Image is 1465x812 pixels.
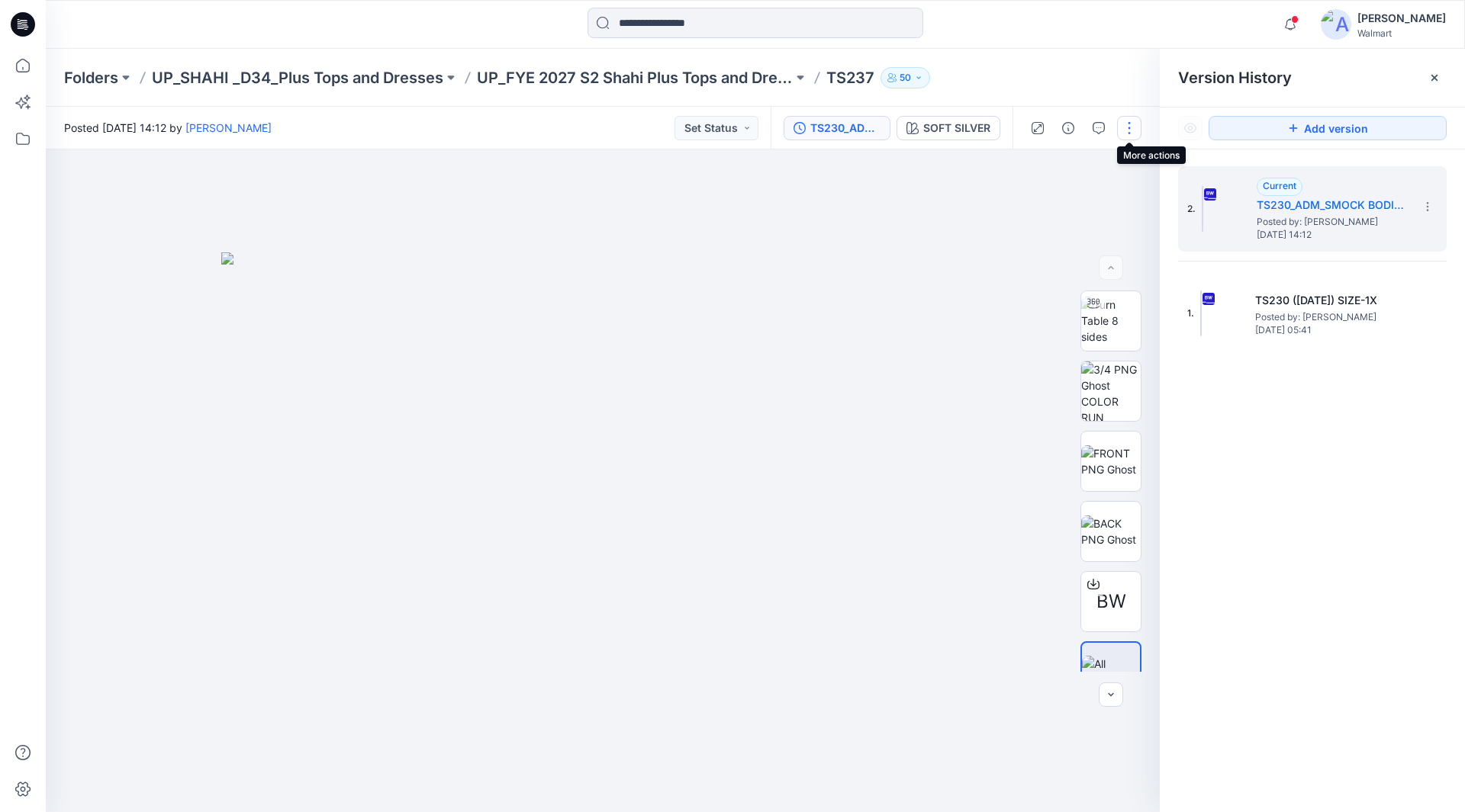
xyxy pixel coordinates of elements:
[1082,656,1140,688] img: All colorways
[152,67,443,88] a: UP_SHAHI _D34_Plus Tops and Dresses
[1178,116,1203,140] button: Show Hidden Versions
[1428,72,1441,84] button: Close
[1081,297,1141,345] img: Turn Table 8 sides
[1056,116,1080,140] button: Details
[826,67,874,88] p: TS237
[477,67,793,88] a: UP_FYE 2027 S2 Shahi Plus Tops and Dress
[810,120,881,136] div: TS230_ADM_SMOCK BODICE MINI DRESS
[1263,180,1296,191] span: Current
[1255,310,1408,325] span: Posted by: Rahul Singh
[1081,515,1141,547] img: BACK PNG Ghost
[923,120,990,136] div: SOFT SILVER
[1255,291,1408,310] h5: TS230 (21-06-2025) SIZE-1X
[1255,325,1408,335] span: [DATE] 05:41
[1096,588,1126,615] span: BW
[1209,116,1447,140] button: Add version
[1257,229,1409,240] span: [DATE] 14:12
[784,116,890,140] button: TS230_ADM_SMOCK BODICE MINI DRESS
[1257,196,1409,214] h5: TS230_ADM_SMOCK BODICE MINI DRESS
[897,116,1000,140] button: SOFT SILVER
[1081,361,1141,421] img: 3/4 PNG Ghost COLOR RUN
[64,67,118,88] a: Folders
[1357,9,1446,27] div: [PERSON_NAME]
[185,121,272,134] a: [PERSON_NAME]
[1178,69,1292,87] span: Version History
[900,69,911,86] p: 50
[881,67,930,88] button: 50
[64,120,272,136] span: Posted [DATE] 14:12 by
[1081,445,1141,477] img: FRONT PNG Ghost
[1357,27,1446,39] div: Walmart
[1257,214,1409,229] span: Posted by: Rahul Singh
[1187,202,1196,216] span: 2.
[1321,9,1351,40] img: avatar
[1202,186,1203,232] img: TS230_ADM_SMOCK BODICE MINI DRESS
[1200,290,1202,336] img: TS230 (21-06-2025) SIZE-1X
[1187,307,1194,320] span: 1.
